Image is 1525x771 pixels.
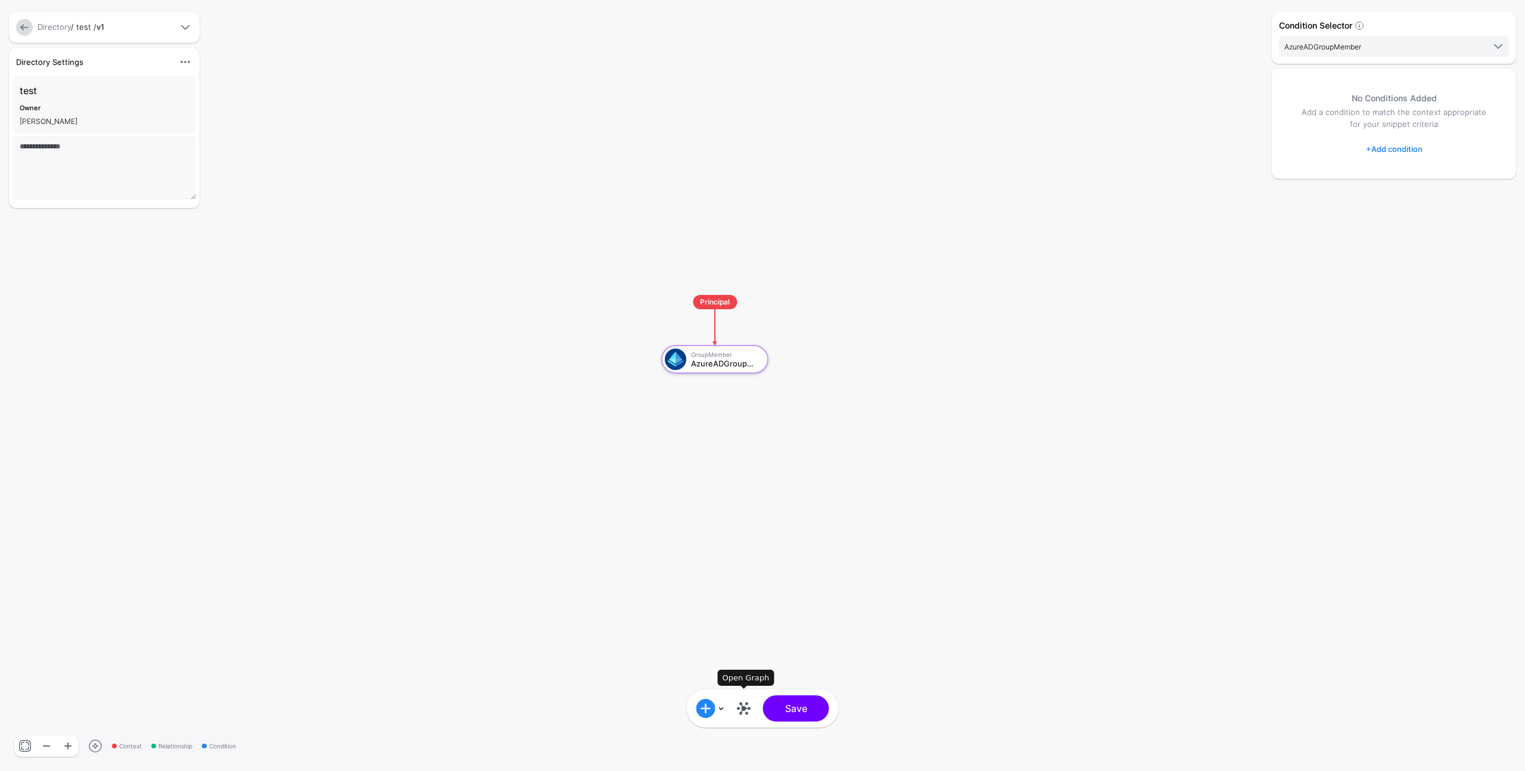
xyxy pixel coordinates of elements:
[35,21,176,33] div: / test /
[20,104,41,112] strong: Owner
[1366,144,1371,154] span: +
[151,742,192,751] span: Relationship
[693,295,737,309] span: Principal
[691,359,760,368] div: AzureADGroupMember
[1279,20,1352,30] strong: Condition Selector
[718,670,774,686] div: Open Graph
[97,22,104,32] strong: v1
[691,351,760,358] div: GroupMember
[112,742,142,751] span: Context
[202,742,236,751] span: Condition
[20,117,77,126] app-identifier: [PERSON_NAME]
[665,349,686,370] img: svg+xml;base64,PHN2ZyB3aWR0aD0iNjQiIGhlaWdodD0iNjQiIHZpZXdCb3g9IjAgMCA2NCA2NCIgZmlsbD0ibm9uZSIgeG...
[38,22,71,32] a: Directory
[1296,107,1492,130] p: Add a condition to match the context appropriate for your snippet criteria
[763,695,829,722] button: Save
[1366,139,1423,158] a: Add condition
[20,83,189,98] h3: test
[1284,42,1361,51] span: AzureADGroupMember
[11,56,173,68] div: Directory Settings
[1296,92,1492,104] h5: No Conditions Added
